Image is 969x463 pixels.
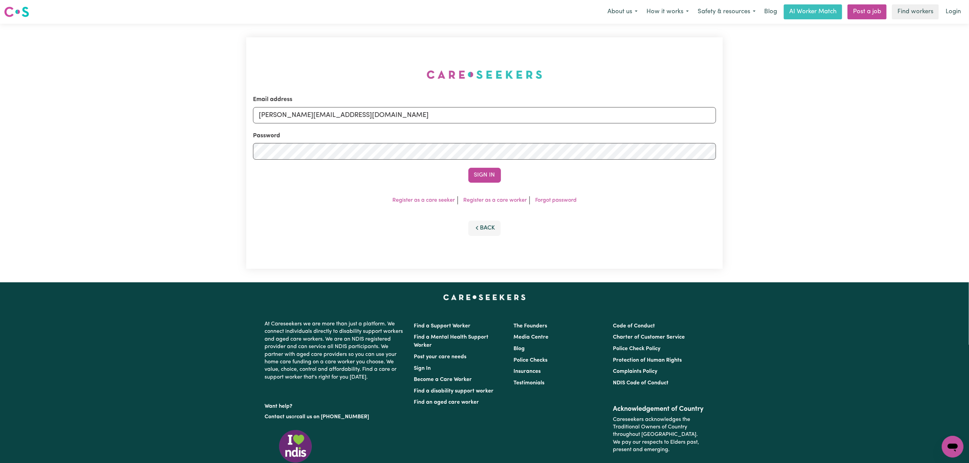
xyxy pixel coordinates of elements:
[513,369,541,374] a: Insurances
[613,358,682,363] a: Protection of Human Rights
[463,198,527,203] a: Register as a care worker
[392,198,455,203] a: Register as a care seeker
[4,4,29,20] a: Careseekers logo
[942,436,964,458] iframe: Button to launch messaging window, conversation in progress
[253,132,280,140] label: Password
[297,414,369,420] a: call us on [PHONE_NUMBER]
[848,4,887,19] a: Post a job
[443,295,526,300] a: Careseekers home page
[892,4,939,19] a: Find workers
[760,4,781,19] a: Blog
[613,335,685,340] a: Charter of Customer Service
[693,5,760,19] button: Safety & resources
[414,354,467,360] a: Post your care needs
[513,346,525,351] a: Blog
[468,168,501,183] button: Sign In
[414,323,471,329] a: Find a Support Worker
[414,366,431,371] a: Sign In
[4,6,29,18] img: Careseekers logo
[414,388,494,394] a: Find a disability support worker
[513,380,544,386] a: Testimonials
[613,323,655,329] a: Code of Conduct
[253,107,716,123] input: Email address
[513,358,547,363] a: Police Checks
[613,346,660,351] a: Police Check Policy
[613,380,668,386] a: NDIS Code of Conduct
[942,4,965,19] a: Login
[513,323,547,329] a: The Founders
[613,369,657,374] a: Complaints Policy
[468,221,501,236] button: Back
[253,95,292,104] label: Email address
[784,4,842,19] a: AI Worker Match
[535,198,577,203] a: Forgot password
[642,5,693,19] button: How it works
[414,400,479,405] a: Find an aged care worker
[414,335,489,348] a: Find a Mental Health Support Worker
[414,377,472,382] a: Become a Care Worker
[265,400,406,410] p: Want help?
[603,5,642,19] button: About us
[513,335,548,340] a: Media Centre
[265,410,406,423] p: or
[265,318,406,384] p: At Careseekers we are more than just a platform. We connect individuals directly to disability su...
[613,413,704,457] p: Careseekers acknowledges the Traditional Owners of Country throughout [GEOGRAPHIC_DATA]. We pay o...
[265,414,292,420] a: Contact us
[613,405,704,413] h2: Acknowledgement of Country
